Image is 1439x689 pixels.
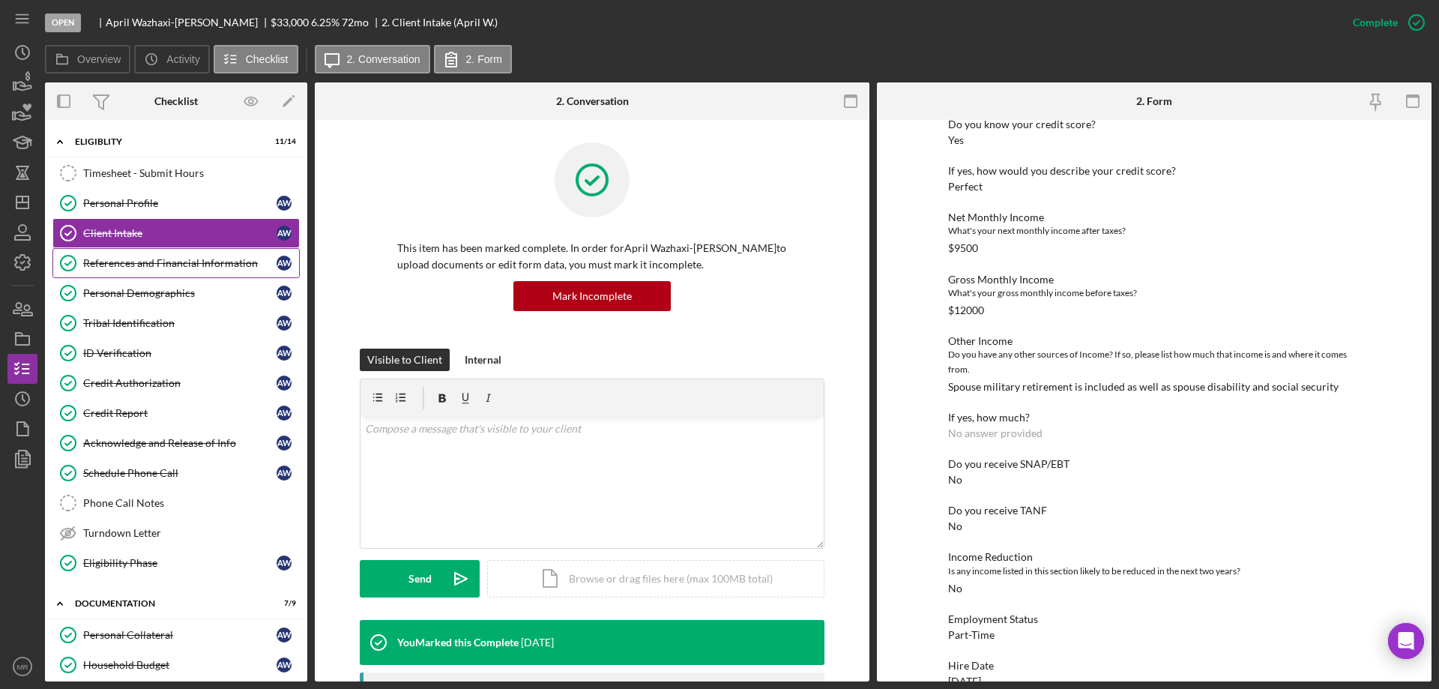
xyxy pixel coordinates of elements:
div: Visible to Client [367,349,442,371]
a: Timesheet - Submit Hours [52,158,300,188]
div: Do you receive TANF [948,505,1360,517]
div: A W [277,658,292,673]
button: Checklist [214,45,298,73]
a: Acknowledge and Release of InfoAW [52,428,300,458]
div: Acknowledge and Release of Info [83,437,277,449]
div: Income Reduction [948,551,1360,563]
div: If yes, how would you describe your credit score? [948,165,1360,177]
a: Turndown Letter [52,518,300,548]
button: Complete [1338,7,1432,37]
div: A W [277,346,292,361]
a: Phone Call Notes [52,488,300,518]
a: Credit AuthorizationAW [52,368,300,398]
div: 6.25 % [311,16,340,28]
a: Personal CollateralAW [52,620,300,650]
a: ID VerificationAW [52,338,300,368]
div: [DATE] [948,676,981,688]
button: Activity [134,45,209,73]
a: Tribal IdentificationAW [52,308,300,338]
div: Schedule Phone Call [83,467,277,479]
div: ID Verification [83,347,277,359]
a: Client IntakeAW [52,218,300,248]
div: Checklist [154,95,198,107]
div: Do you know your credit score? [948,118,1360,130]
div: Yes [948,134,964,146]
time: 2025-10-02 15:16 [521,637,554,649]
div: Is any income listed in this section likely to be reduced in the next two years? [948,564,1360,579]
div: Client Intake [83,227,277,239]
label: Checklist [246,53,289,65]
div: No [948,520,962,532]
label: Overview [77,53,121,65]
a: Schedule Phone CallAW [52,458,300,488]
div: A W [277,226,292,241]
a: Household BudgetAW [52,650,300,680]
div: A W [277,628,292,643]
div: 2. Conversation [556,95,629,107]
div: Turndown Letter [83,527,299,539]
div: Employment Status [948,613,1360,625]
div: Phone Call Notes [83,497,299,509]
div: No answer provided [948,427,1043,439]
div: 2. Client Intake (April W.) [381,16,498,28]
div: Personal Profile [83,197,277,209]
button: MR [7,652,37,682]
button: Send [360,560,480,598]
button: Overview [45,45,130,73]
div: Other Income [948,335,1360,347]
div: April Wazhaxi-[PERSON_NAME] [106,16,271,28]
div: Credit Authorization [83,377,277,389]
label: 2. Form [466,53,502,65]
div: What's your next monthly income after taxes? [948,223,1360,238]
div: Documentation [75,599,259,608]
button: Internal [457,349,509,371]
div: Mark Incomplete [552,281,632,311]
div: Perfect [948,181,983,193]
div: Internal [465,349,501,371]
div: Net Monthly Income [948,211,1360,223]
div: If yes, how much? [948,412,1360,424]
div: Timesheet - Submit Hours [83,167,299,179]
button: Visible to Client [360,349,450,371]
div: Tribal Identification [83,317,277,329]
label: 2. Conversation [347,53,420,65]
div: A W [277,286,292,301]
a: Eligibility PhaseAW [52,548,300,578]
div: A W [277,256,292,271]
p: This item has been marked complete. In order for April Wazhaxi-[PERSON_NAME] to upload documents ... [397,240,787,274]
div: $12000 [948,304,984,316]
div: Do you receive SNAP/EBT [948,458,1360,470]
div: Gross Monthly Income [948,274,1360,286]
div: A W [277,436,292,451]
div: Part-Time [948,629,995,641]
div: A W [277,556,292,571]
div: A W [277,466,292,481]
div: No [948,474,962,486]
div: A W [277,316,292,331]
text: MR [17,663,28,671]
span: $33,000 [271,16,309,28]
div: Hire Date [948,660,1360,672]
button: 2. Form [434,45,512,73]
div: Eligibility Phase [83,557,277,569]
div: Open [45,13,81,32]
button: Mark Incomplete [513,281,671,311]
div: Send [408,560,432,598]
div: Open Intercom Messenger [1388,623,1424,659]
div: References and Financial Information [83,257,277,269]
div: A W [277,406,292,421]
div: 72 mo [342,16,369,28]
div: Eligiblity [75,137,259,146]
div: Complete [1353,7,1398,37]
div: A W [277,196,292,211]
div: $9500 [948,242,978,254]
div: A W [277,376,292,391]
div: You Marked this Complete [397,637,519,649]
div: Credit Report [83,407,277,419]
div: 2. Form [1136,95,1172,107]
div: 11 / 14 [269,137,296,146]
a: Credit ReportAW [52,398,300,428]
div: Do you have any other sources of Income? If so, please list how much that income is and where it ... [948,347,1360,377]
div: Personal Demographics [83,287,277,299]
div: Spouse military retirement is included as well as spouse disability and social security [948,381,1339,393]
